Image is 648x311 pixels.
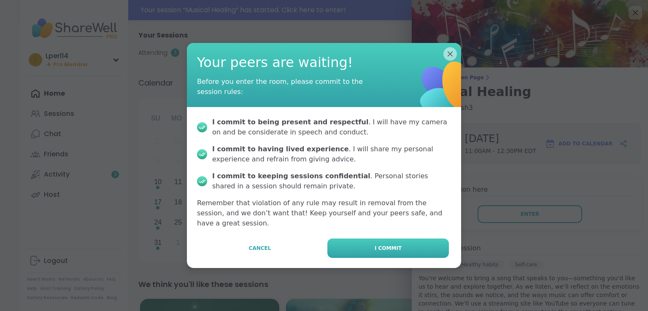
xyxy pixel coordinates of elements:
button: Cancel [199,239,321,258]
b: I commit to having lived experience [212,145,348,153]
p: Remember that violation of any rule may result in removal from the session, and we don’t want tha... [197,198,451,228]
span: Cancel [249,244,271,252]
div: . I will share my personal experience and refrain from giving advice. [212,144,451,164]
span: I commit [375,244,402,252]
div: . I will have my camera on and be considerate in speech and conduct. [212,117,451,137]
button: I commit [327,239,449,258]
b: I commit to being present and respectful [212,118,368,126]
span: Your peers are waiting! [197,53,451,72]
div: . Personal stories shared in a session should remain private. [212,171,451,191]
img: ShareWell Logomark [388,31,503,146]
b: I commit to keeping sessions confidential [212,172,370,180]
div: Before you enter the room, please commit to the session rules: [197,77,366,97]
